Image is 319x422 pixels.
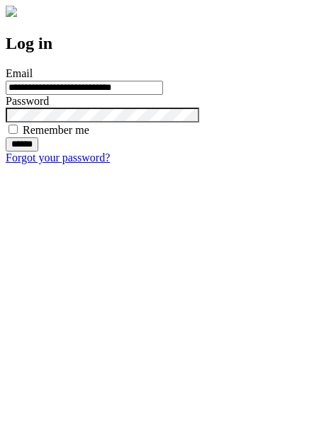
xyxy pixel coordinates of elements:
label: Remember me [23,124,89,136]
h2: Log in [6,34,313,53]
label: Password [6,95,49,107]
a: Forgot your password? [6,152,110,164]
img: logo-4e3dc11c47720685a147b03b5a06dd966a58ff35d612b21f08c02c0306f2b779.png [6,6,17,17]
label: Email [6,67,33,79]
